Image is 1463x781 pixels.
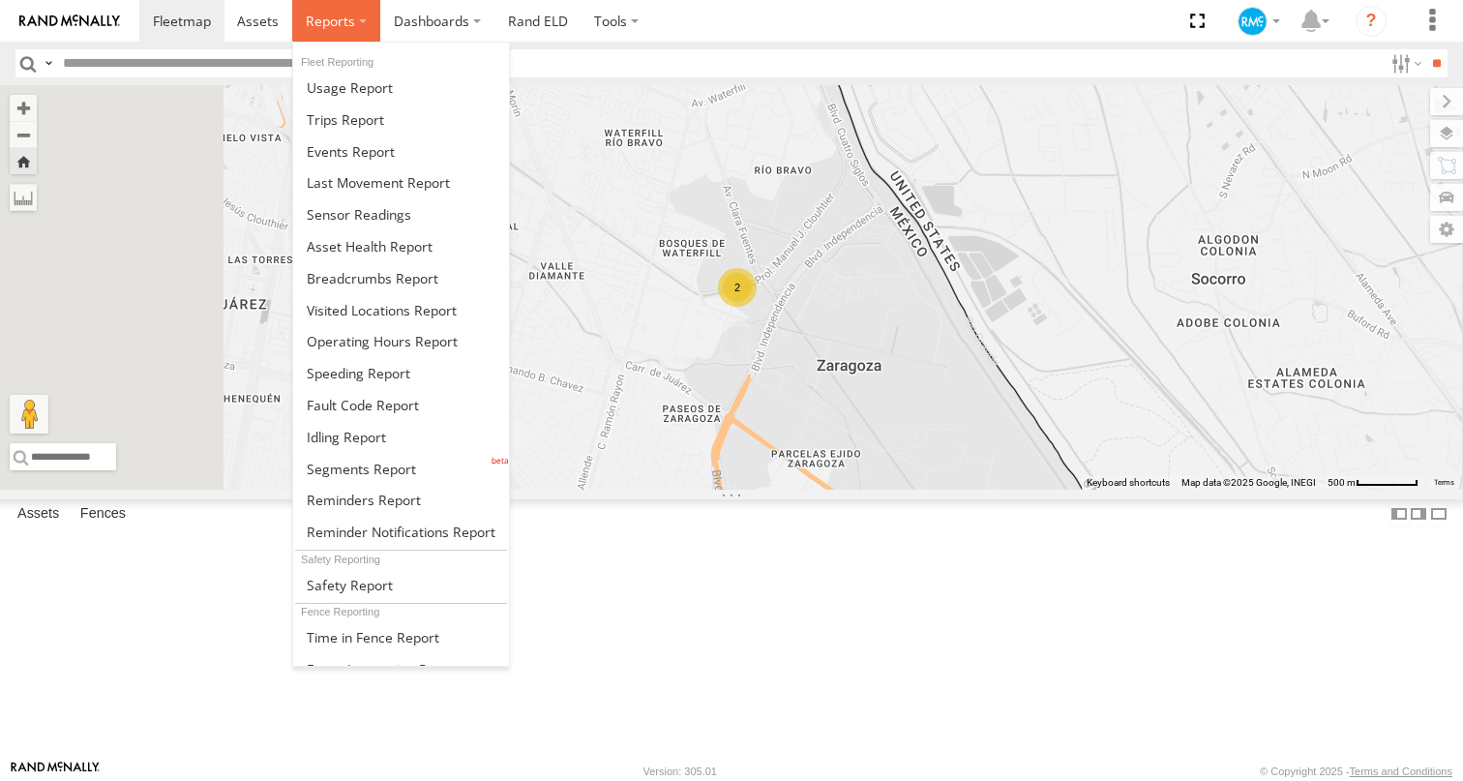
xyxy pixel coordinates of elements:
label: Hide Summary Table [1429,499,1448,527]
a: Last Movement Report [293,166,509,198]
button: Zoom in [10,95,37,121]
a: Fault Code Report [293,389,509,421]
a: Sensor Readings [293,198,509,230]
div: Demo Account [1231,7,1287,36]
div: Version: 305.01 [643,766,717,777]
a: Safety Report [293,569,509,601]
a: Segments Report [293,453,509,485]
span: Map data ©2025 Google, INEGI [1181,477,1316,488]
label: Fences [71,500,135,527]
button: Drag Pegman onto the map to open Street View [10,395,48,434]
img: rand-logo.svg [19,15,120,28]
a: Service Reminder Notifications Report [293,516,509,548]
a: Usage Report [293,72,509,104]
span: 500 m [1328,477,1356,488]
button: Zoom out [10,121,37,148]
a: Visit our Website [11,762,100,781]
label: Search Query [41,49,56,77]
a: Time in Fences Report [293,621,509,653]
a: Terms and Conditions [1350,766,1452,777]
a: Trips Report [293,104,509,135]
label: Map Settings [1430,216,1463,243]
a: Fleet Speed Report [293,357,509,389]
label: Search Filter Options [1384,49,1425,77]
a: Breadcrumbs Report [293,262,509,294]
a: Reminders Report [293,485,509,517]
div: 2 [718,268,757,307]
a: Idling Report [293,421,509,453]
button: Map scale: 500 m per 61 pixels [1322,476,1424,490]
button: Zoom Home [10,148,37,174]
label: Dock Summary Table to the Left [1389,499,1409,527]
div: © Copyright 2025 - [1260,766,1452,777]
a: Terms [1434,479,1454,487]
button: Keyboard shortcuts [1087,476,1170,490]
label: Assets [8,500,69,527]
a: Asset Operating Hours Report [293,325,509,357]
a: Asset Health Report [293,230,509,262]
label: Dock Summary Table to the Right [1409,499,1428,527]
a: Fence Interaction Report [293,653,509,685]
a: Full Events Report [293,135,509,167]
i: ? [1356,6,1387,37]
a: Visited Locations Report [293,294,509,326]
label: Measure [10,184,37,211]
